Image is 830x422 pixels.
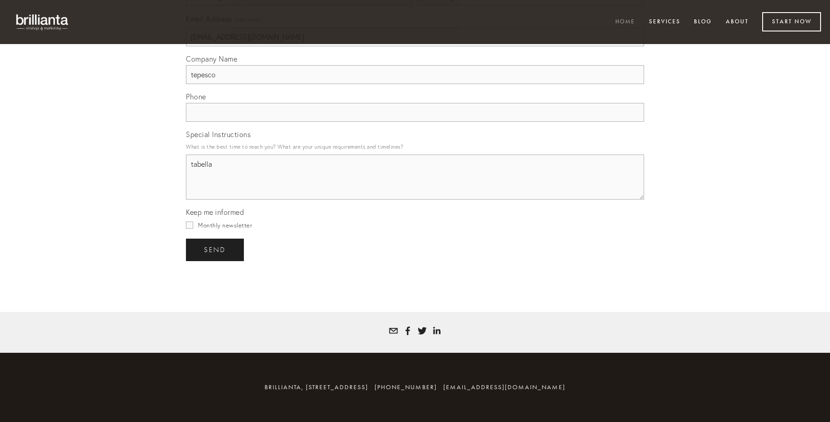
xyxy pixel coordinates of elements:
a: Tatyana White [418,326,427,335]
span: [PHONE_NUMBER] [375,383,437,391]
span: Special Instructions [186,130,251,139]
input: Monthly newsletter [186,222,193,229]
span: brillianta, [STREET_ADDRESS] [265,383,368,391]
a: Tatyana White [432,326,441,335]
a: Start Now [762,12,821,31]
p: What is the best time to reach you? What are your unique requirements and timelines? [186,141,644,153]
span: Keep me informed [186,208,244,217]
img: brillianta - research, strategy, marketing [9,9,76,35]
a: Services [643,15,686,30]
a: Tatyana Bolotnikov White [403,326,412,335]
a: [EMAIL_ADDRESS][DOMAIN_NAME] [443,383,565,391]
a: Blog [688,15,718,30]
a: tatyana@brillianta.com [389,326,398,335]
a: Home [609,15,641,30]
a: About [720,15,755,30]
span: Monthly newsletter [198,222,252,229]
span: Company Name [186,54,237,63]
span: Phone [186,92,206,101]
button: sendsend [186,239,244,261]
textarea: tabella [186,155,644,200]
span: send [204,246,226,254]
